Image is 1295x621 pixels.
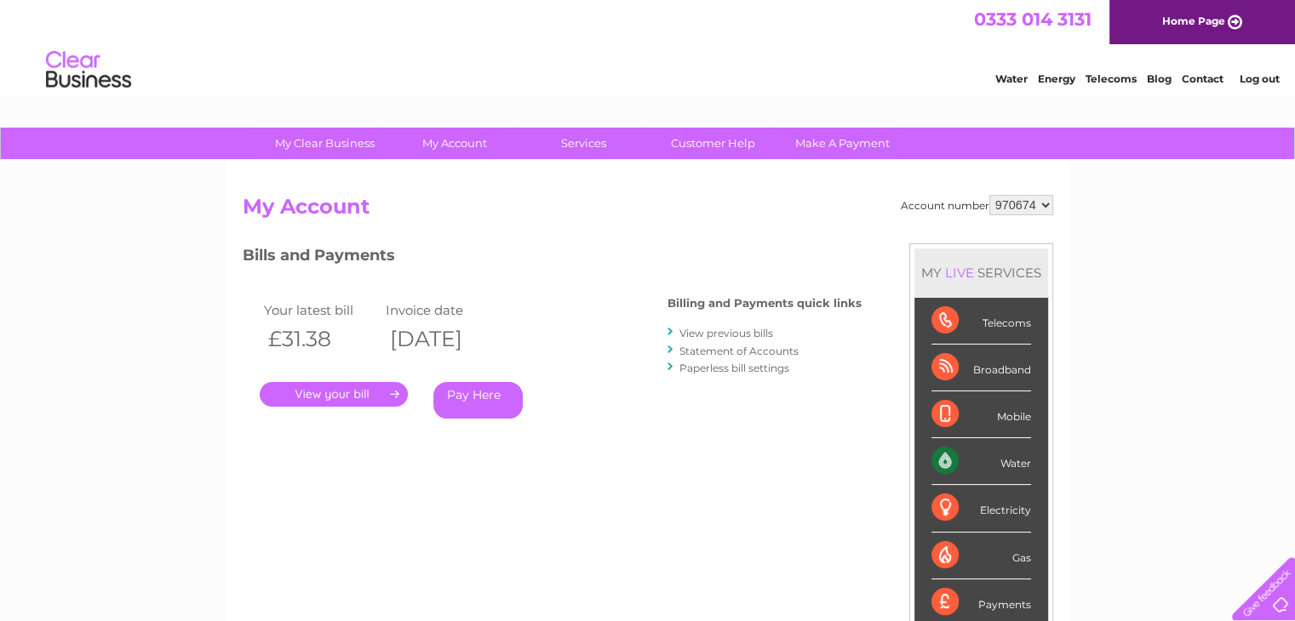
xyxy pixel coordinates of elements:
[1147,72,1172,85] a: Blog
[381,322,504,356] th: [DATE]
[931,438,1031,485] div: Water
[931,485,1031,532] div: Electricity
[643,128,783,159] a: Customer Help
[513,128,654,159] a: Services
[381,299,504,322] td: Invoice date
[974,9,1092,30] a: 0333 014 3131
[995,72,1028,85] a: Water
[931,298,1031,345] div: Telecoms
[1182,72,1223,85] a: Contact
[260,322,382,356] th: £31.38
[931,533,1031,579] div: Gas
[433,382,523,419] a: Pay Here
[260,382,408,407] a: .
[246,9,1051,83] div: Clear Business is a trading name of Verastar Limited (registered in [GEOGRAPHIC_DATA] No. 3667643...
[772,128,913,159] a: Make A Payment
[901,195,1053,215] div: Account number
[679,345,799,357] a: Statement of Accounts
[1086,72,1137,85] a: Telecoms
[679,362,789,374] a: Paperless bill settings
[45,44,132,96] img: logo.png
[243,195,1053,227] h2: My Account
[255,128,395,159] a: My Clear Business
[260,299,382,322] td: Your latest bill
[942,265,977,281] div: LIVE
[243,243,862,273] h3: Bills and Payments
[384,128,524,159] a: My Account
[931,391,1031,438] div: Mobile
[679,327,773,339] a: View previous bills
[931,345,1031,391] div: Broadband
[668,297,862,310] h4: Billing and Payments quick links
[1239,72,1279,85] a: Log out
[914,248,1048,297] div: MY SERVICES
[1038,72,1075,85] a: Energy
